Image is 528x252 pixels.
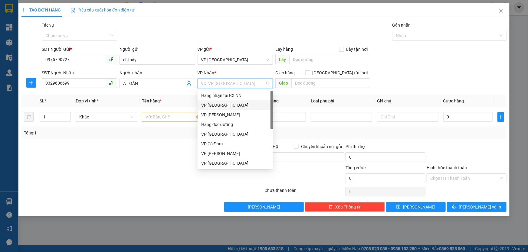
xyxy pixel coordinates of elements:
div: VP Hoàng Liệt [198,110,273,120]
button: deleteXóa Thông tin [305,202,385,212]
div: VP [PERSON_NAME] [201,111,269,118]
div: Hàng dọc đường [198,120,273,129]
div: Hàng nhận tại BX NN [201,92,269,99]
span: Cước hàng [443,99,464,103]
div: Tổng: 1 [24,130,204,136]
span: plus [498,115,504,119]
input: 0 [257,112,306,122]
div: VP [PERSON_NAME] [201,150,269,157]
span: Lấy hàng [275,47,293,52]
span: plus [27,80,36,85]
button: save[PERSON_NAME] [386,202,446,212]
span: Giao hàng [275,70,295,75]
span: Tên hàng [142,99,162,103]
button: plus [497,112,504,122]
div: Hàng dọc đường [201,121,269,128]
img: icon [71,8,75,13]
th: Loại phụ phí [308,95,375,107]
div: VP [GEOGRAPHIC_DATA] [201,160,269,166]
span: Tổng cước [346,165,366,170]
label: Tác vụ [42,23,54,27]
span: Lấy [275,55,289,64]
span: [GEOGRAPHIC_DATA] tận nơi [310,69,370,76]
input: Dọc đường [291,78,370,88]
span: SL [40,99,44,103]
span: Chuyển khoản ng. gửi [299,143,344,150]
button: [PERSON_NAME] [224,202,304,212]
span: TẠO ĐƠN HÀNG [21,8,61,12]
span: Lấy tận nơi [344,46,370,53]
span: phone [109,80,113,85]
span: phone [109,57,113,62]
div: Chưa thanh toán [264,187,345,198]
div: Người gửi [120,46,195,53]
input: Dọc đường [289,55,370,64]
button: printer[PERSON_NAME] và In [447,202,507,212]
span: plus [21,8,26,12]
div: VP [GEOGRAPHIC_DATA] [201,102,269,108]
div: VP [GEOGRAPHIC_DATA] [201,131,269,137]
input: Ghi Chú [377,112,438,122]
label: Gán nhãn [392,23,411,27]
button: Close [493,3,510,20]
div: VP Xuân Giang [198,158,273,168]
div: VP Hà Đông [198,129,273,139]
span: [PERSON_NAME] và In [459,204,501,210]
div: VP Cương Gián [198,149,273,158]
span: Xóa Thông tin [335,204,362,210]
span: VP Xuân Giang [201,55,269,64]
span: VP Nhận [198,70,215,75]
span: [PERSON_NAME] [403,204,435,210]
span: delete [329,205,333,209]
span: Giao [275,78,291,88]
div: Phí thu hộ [346,143,425,152]
button: delete [24,112,34,122]
label: Hình thức thanh toán [427,165,467,170]
th: Ghi chú [375,95,441,107]
div: Hàng nhận tại BX NN [198,91,273,100]
div: Người nhận [120,69,195,76]
span: Đơn vị tính [76,99,98,103]
span: close [499,9,503,14]
div: VP Cổ Đạm [198,139,273,149]
div: SĐT Người Nhận [42,69,117,76]
button: plus [26,78,36,88]
div: VP gửi [198,46,273,53]
div: VP Cổ Đạm [201,141,269,147]
span: user-add [187,81,192,86]
div: VP Mỹ Đình [198,100,273,110]
div: SĐT Người Gửi [42,46,117,53]
span: printer [452,205,457,209]
input: VD: Bàn, Ghế [142,112,203,122]
span: [PERSON_NAME] [248,204,280,210]
span: save [396,205,401,209]
span: Khác [79,112,133,121]
span: Yêu cầu xuất hóa đơn điện tử [71,8,134,12]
